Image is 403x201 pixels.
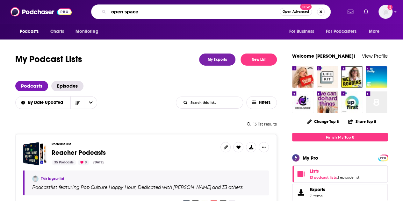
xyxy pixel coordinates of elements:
[292,53,355,59] a: Welcome [PERSON_NAME]!
[81,185,136,190] h4: Pop Culture Happy Hour
[326,27,356,36] span: For Podcasters
[379,155,387,160] a: PRO
[378,5,392,19] span: Logged in as SarahCBreivogel
[310,175,337,180] a: 13 podcast lists
[292,184,388,201] a: Exports
[294,188,307,197] span: Exports
[46,25,68,38] a: Charts
[15,100,71,105] button: open menu
[322,25,366,38] button: open menu
[52,149,106,157] span: Reacher Podcasts
[76,27,98,36] span: Monitoring
[20,27,39,36] span: Podcasts
[292,133,388,141] a: Finish My Top 8
[310,168,359,174] a: Lists
[11,6,72,18] img: Podchaser - Follow, Share and Rate Podcasts
[362,53,388,59] a: View Profile
[369,27,380,36] span: More
[361,6,371,17] a: Show notifications dropdown
[15,122,277,126] div: 13 list results
[15,96,97,109] h2: Choose List sort
[300,4,312,10] span: New
[310,187,325,192] span: Exports
[23,142,47,165] a: Reacher Podcasts
[32,176,39,182] img: Sarah Breivogel
[317,91,338,113] img: We Can Do Hard Things
[310,168,319,174] span: Lists
[137,185,211,190] a: Dedicated with [PERSON_NAME]
[366,66,387,88] img: The Daily
[317,66,338,88] img: Life Kit
[345,6,356,17] a: Show notifications dropdown
[289,27,314,36] span: For Business
[28,100,65,105] span: By Date Updated
[138,185,211,190] h4: Dedicated with [PERSON_NAME]
[364,25,388,38] button: open menu
[387,5,392,10] svg: Add a profile image
[378,5,392,19] img: User Profile
[52,160,76,165] div: 35 Podcasts
[378,5,392,19] button: Show profile menu
[91,4,331,19] div: Search podcasts, credits, & more...
[283,10,309,13] span: Open Advanced
[109,7,280,17] input: Search podcasts, credits, & more...
[70,97,84,109] button: Sort Direction
[341,91,363,113] img: Up First from NPR
[212,184,243,190] p: and 33 others
[199,54,235,66] a: My Exports
[51,81,83,91] a: Episodes
[15,81,48,91] a: Podcasts
[52,142,215,146] h3: Podcast List
[136,184,137,190] span: ,
[84,97,97,109] button: open menu
[50,27,64,36] span: Charts
[246,96,277,109] button: Filters
[71,25,106,38] button: open menu
[41,177,64,181] a: This is your list
[280,8,312,16] button: Open AdvancedNew
[52,149,106,156] a: Reacher Podcasts
[259,100,271,105] span: Filters
[80,185,136,190] a: Pop Culture Happy Hour
[284,25,322,38] button: open menu
[303,118,343,126] button: Change Top 8
[15,54,82,66] h1: My Podcast Lists
[292,165,388,183] span: Lists
[78,160,89,165] div: 0
[292,91,313,113] img: Crime Junkie
[292,66,313,88] img: Call Her Daddy
[338,175,359,180] a: 1 episode list
[348,115,377,128] button: Share Top 8
[310,194,325,198] span: 7 items
[303,155,318,161] div: My Pro
[241,54,277,66] button: New List
[294,169,307,178] a: Lists
[341,66,363,88] img: The Mel Robbins Podcast
[91,160,106,165] div: [DATE]
[15,25,47,38] button: open menu
[32,184,261,190] div: Podcast list featuring
[259,142,269,152] button: Show More Button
